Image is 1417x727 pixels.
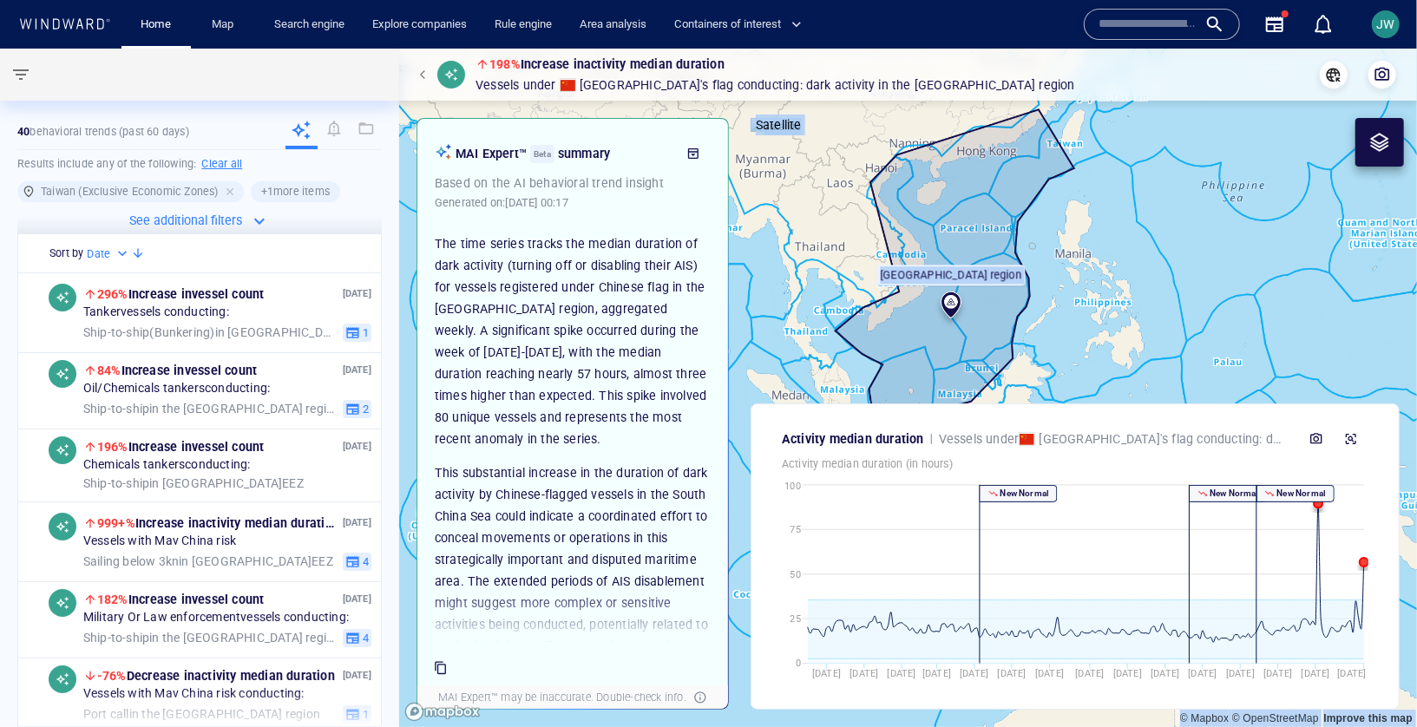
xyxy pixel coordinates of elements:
[796,658,801,670] tspan: 0
[756,115,802,135] p: Satellite
[83,476,149,490] span: Ship-to-ship
[456,143,674,164] p: MAI Expert™ summary
[939,429,1286,449] p: Vessels under [GEOGRAPHIC_DATA] 's flag conducting: in the [GEOGRAPHIC_DATA] region
[267,10,351,40] button: Search engine
[83,631,336,646] span: in the [GEOGRAPHIC_DATA] region
[83,402,149,416] span: Ship-to-ship
[343,324,371,343] button: 1
[134,10,179,40] a: Home
[1232,712,1319,724] a: OpenStreetMap
[83,611,349,626] span: Military Or Law enforcement vessels conducting:
[791,613,801,625] tspan: 25
[404,702,481,722] a: Mapbox logo
[83,631,149,645] span: Ship-to-ship
[530,145,554,163] div: Beta
[360,325,369,341] span: 1
[998,668,1027,679] tspan: [DATE]
[17,181,244,202] div: Taiwan (Exclusive Economic Zones)
[128,10,184,40] button: Home
[888,668,916,679] tspan: [DATE]
[791,524,801,535] tspan: 75
[129,209,270,233] button: See additional filters
[1266,432,1335,446] span: Dark activity
[667,10,817,40] button: Containers of interest
[782,429,924,449] p: Activity median duration
[1377,17,1395,31] span: JW
[365,10,474,40] a: Explore companies
[1180,712,1229,724] a: Mapbox
[1323,712,1413,724] a: Map feedback
[83,325,336,341] span: in [GEOGRAPHIC_DATA] EEZ
[83,382,270,397] span: Oil/Chemicals tankers conducting:
[83,687,305,703] span: Vessels with Mav China risk conducting:
[674,15,802,35] span: Containers of interest
[343,668,371,684] p: [DATE]
[1151,668,1179,679] tspan: [DATE]
[960,668,988,679] tspan: [DATE]
[1208,488,1259,500] p: New Normal
[17,150,382,178] h6: Results include any of the following:
[1226,668,1255,679] tspan: [DATE]
[1189,668,1217,679] tspan: [DATE]
[17,124,189,140] p: behavioral trends (Past 60 days)
[343,592,371,608] p: [DATE]
[360,631,369,646] span: 4
[343,629,371,648] button: 4
[17,125,30,138] strong: 40
[97,287,128,301] span: 296%
[922,668,951,679] tspan: [DATE]
[343,515,371,532] p: [DATE]
[489,57,521,71] span: 198%
[1313,14,1334,35] div: Notification center
[506,196,568,209] span: [DATE] 00:17
[435,233,711,450] p: The time series tracks the median duration of dark activity (turning off or disabling their AIS) ...
[97,440,128,454] span: 196%
[83,402,336,417] span: in the [GEOGRAPHIC_DATA] region
[83,534,236,550] span: Vessels with Mav China risk
[129,210,242,231] p: See additional filters
[83,554,179,568] span: Sailing below 3kn
[198,10,253,40] button: Map
[343,400,371,419] button: 2
[435,193,568,213] p: Generated on:
[343,286,371,303] p: [DATE]
[1302,668,1330,679] tspan: [DATE]
[791,569,801,580] tspan: 50
[812,668,841,679] tspan: [DATE]
[97,440,264,454] span: Increase in vessel count
[87,246,110,263] h6: Date
[261,183,330,200] h6: + 1 more items
[999,488,1050,500] p: New Normal
[435,462,711,679] p: This substantial increase in the duration of dark activity by Chinese-flagged vessels in the Sout...
[489,57,725,71] span: Increase in activity median duration
[1035,668,1064,679] tspan: [DATE]
[87,246,131,263] div: Date
[435,686,690,709] div: MAI Expert™ may be inaccurate. Double-check info.
[806,75,876,95] span: Dark activity
[83,476,304,492] span: in [GEOGRAPHIC_DATA] EEZ
[97,516,135,530] span: 999+%
[360,554,369,570] span: 4
[97,287,264,301] span: Increase in vessel count
[850,668,878,679] tspan: [DATE]
[41,183,219,200] h6: Taiwan (Exclusive Economic Zones)
[205,10,246,40] a: Map
[399,49,1417,727] canvas: Map
[49,245,83,262] h6: Sort by
[97,593,128,606] span: 182%
[343,553,371,572] button: 4
[83,325,215,339] span: Ship-to-ship ( Bunkering )
[1276,488,1327,500] p: New Normal
[1113,668,1142,679] tspan: [DATE]
[97,516,339,530] span: Increase in activity median duration
[83,305,229,321] span: Tanker vessels conducting:
[83,458,251,474] span: Chemicals tankers conducting:
[83,554,333,570] span: in [GEOGRAPHIC_DATA] EEZ
[573,10,653,40] a: Area analysis
[343,363,371,379] p: [DATE]
[1263,668,1292,679] tspan: [DATE]
[435,173,711,193] p: Based on the AI behavioral trend insight
[360,402,369,417] span: 2
[1343,649,1404,714] iframe: Chat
